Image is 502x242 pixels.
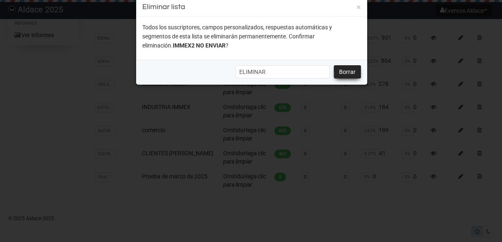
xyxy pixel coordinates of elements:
[226,42,229,49] font: ?
[142,3,185,11] font: Eliminar lista
[339,69,356,75] font: Borrar
[142,24,332,49] font: Todos los suscriptores, campos personalizados, respuestas automáticas y segmentos de esta lista s...
[236,65,330,78] input: Escribe la palabra ELIMINAR
[334,65,361,78] a: Borrar
[356,2,361,12] font: ×
[173,42,226,49] font: IMMEX2 NO ENVIAR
